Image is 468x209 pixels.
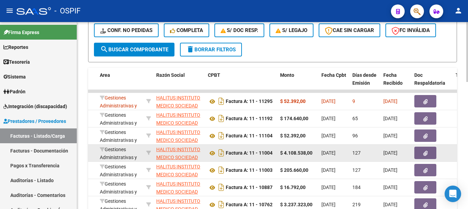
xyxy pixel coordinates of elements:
[226,185,273,190] strong: Factura A: 11 - 10887
[352,167,361,173] span: 127
[214,23,265,37] button: S/ Doc Resp.
[280,167,308,173] strong: $ 205.660,00
[321,116,336,121] span: [DATE]
[226,168,273,173] strong: Factura A: 11 - 11003
[383,202,397,207] span: [DATE]
[383,150,397,156] span: [DATE]
[280,98,306,104] strong: $ 52.392,00
[280,133,306,138] strong: $ 52.392,00
[100,112,137,134] span: Gestiones Administrativas y Otros
[217,113,226,124] i: Descargar documento
[156,95,200,116] span: HALITUS INSTITUTO MEDICO SOCIEDAD ANONIMA
[321,167,336,173] span: [DATE]
[277,68,319,98] datatable-header-cell: Monto
[100,147,137,168] span: Gestiones Administrativas y Otros
[100,72,110,78] span: Area
[276,27,307,33] span: S/ legajo
[156,147,200,168] span: HALITUS INSTITUTO MEDICO SOCIEDAD ANONIMA
[352,202,361,207] span: 219
[3,43,28,51] span: Reportes
[226,99,273,104] strong: Factura A: 11 - 11295
[186,45,194,53] mat-icon: delete
[445,186,461,202] div: Open Intercom Messenger
[156,111,202,126] div: 30612836953
[221,27,258,33] span: S/ Doc Resp.
[412,68,453,98] datatable-header-cell: Doc Respaldatoria
[100,129,137,151] span: Gestiones Administrativas y Otros
[3,58,30,66] span: Tesorería
[226,133,273,139] strong: Factura A: 11 - 11104
[280,150,312,156] strong: $ 4.108.538,00
[208,72,220,78] span: CPBT
[352,98,355,104] span: 9
[156,181,200,202] span: HALITUS INSTITUTO MEDICO SOCIEDAD ANONIMA
[156,129,200,151] span: HALITUS INSTITUTO MEDICO SOCIEDAD ANONIMA
[156,164,200,185] span: HALITUS INSTITUTO MEDICO SOCIEDAD ANONIMA
[6,7,14,15] mat-icon: menu
[319,23,380,37] button: CAE SIN CARGAR
[3,88,25,95] span: Padrón
[321,98,336,104] span: [DATE]
[156,72,185,78] span: Razón Social
[352,150,361,156] span: 127
[280,72,294,78] span: Monto
[217,165,226,176] i: Descargar documento
[156,146,202,160] div: 30612836953
[217,130,226,141] i: Descargar documento
[3,103,67,110] span: Integración (discapacidad)
[381,68,412,98] datatable-header-cell: Fecha Recibido
[383,116,397,121] span: [DATE]
[156,180,202,195] div: 30612836953
[280,202,312,207] strong: $ 3.237.323,00
[280,116,308,121] strong: $ 174.640,00
[321,185,336,190] span: [DATE]
[321,72,346,78] span: Fecha Cpbt
[226,150,273,156] strong: Factura A: 11 - 11004
[352,133,358,138] span: 96
[3,73,26,81] span: Sistema
[352,116,358,121] span: 65
[170,27,203,33] span: Completa
[383,133,397,138] span: [DATE]
[153,68,205,98] datatable-header-cell: Razón Social
[383,185,397,190] span: [DATE]
[156,112,200,134] span: HALITUS INSTITUTO MEDICO SOCIEDAD ANONIMA
[156,128,202,143] div: 30612836953
[280,185,306,190] strong: $ 16.792,00
[325,27,374,33] span: CAE SIN CARGAR
[352,185,361,190] span: 184
[217,147,226,158] i: Descargar documento
[385,23,436,37] button: FC Inválida
[217,182,226,193] i: Descargar documento
[3,117,66,125] span: Prestadores / Proveedores
[321,150,336,156] span: [DATE]
[100,46,168,53] span: Buscar Comprobante
[100,95,137,116] span: Gestiones Administrativas y Otros
[383,167,397,173] span: [DATE]
[383,98,397,104] span: [DATE]
[100,164,137,185] span: Gestiones Administrativas y Otros
[100,181,137,202] span: Gestiones Administrativas y Otros
[180,43,242,56] button: Borrar Filtros
[352,72,376,86] span: Días desde Emisión
[156,94,202,108] div: 30612836953
[321,133,336,138] span: [DATE]
[321,202,336,207] span: [DATE]
[3,29,39,36] span: Firma Express
[186,46,236,53] span: Borrar Filtros
[350,68,381,98] datatable-header-cell: Días desde Emisión
[383,72,403,86] span: Fecha Recibido
[205,68,277,98] datatable-header-cell: CPBT
[226,116,273,122] strong: Factura A: 11 - 11192
[269,23,313,37] button: S/ legajo
[156,163,202,177] div: 30612836953
[94,23,159,37] button: Conf. no pedidas
[164,23,209,37] button: Completa
[226,202,273,208] strong: Factura A: 11 - 10762
[100,27,152,33] span: Conf. no pedidas
[97,68,143,98] datatable-header-cell: Area
[454,7,462,15] mat-icon: person
[54,3,81,19] span: - OSPIF
[319,68,350,98] datatable-header-cell: Fecha Cpbt
[100,45,108,53] mat-icon: search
